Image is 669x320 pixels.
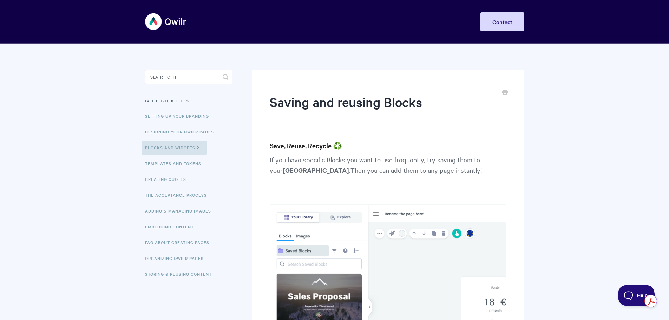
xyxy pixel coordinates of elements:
img: Qwilr Help Center [145,8,187,35]
a: Setting up your Branding [145,109,214,123]
a: Storing & Reusing Content [145,267,217,281]
a: FAQ About Creating Pages [145,235,215,249]
a: Embedding Content [145,220,199,234]
h3: Categories [145,94,232,107]
p: If you have specific Blocks you want to use frequently, try saving them to your Then you can add ... [270,154,506,188]
a: Templates and Tokens [145,156,206,170]
input: Search [145,70,232,84]
a: Print this Article [502,89,508,97]
a: Organizing Qwilr Pages [145,251,209,265]
a: Adding & Managing Images [145,204,216,218]
a: Designing Your Qwilr Pages [145,125,219,139]
h1: Saving and reusing Blocks [270,93,496,123]
a: The Acceptance Process [145,188,212,202]
a: Blocks and Widgets [142,141,207,155]
strong: [GEOGRAPHIC_DATA]. [283,166,350,175]
iframe: Toggle Customer Support [618,285,655,306]
h3: Save, Reuse, Recycle ♻️ [270,141,506,151]
a: Creating Quotes [145,172,191,186]
a: Contact [480,12,524,31]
